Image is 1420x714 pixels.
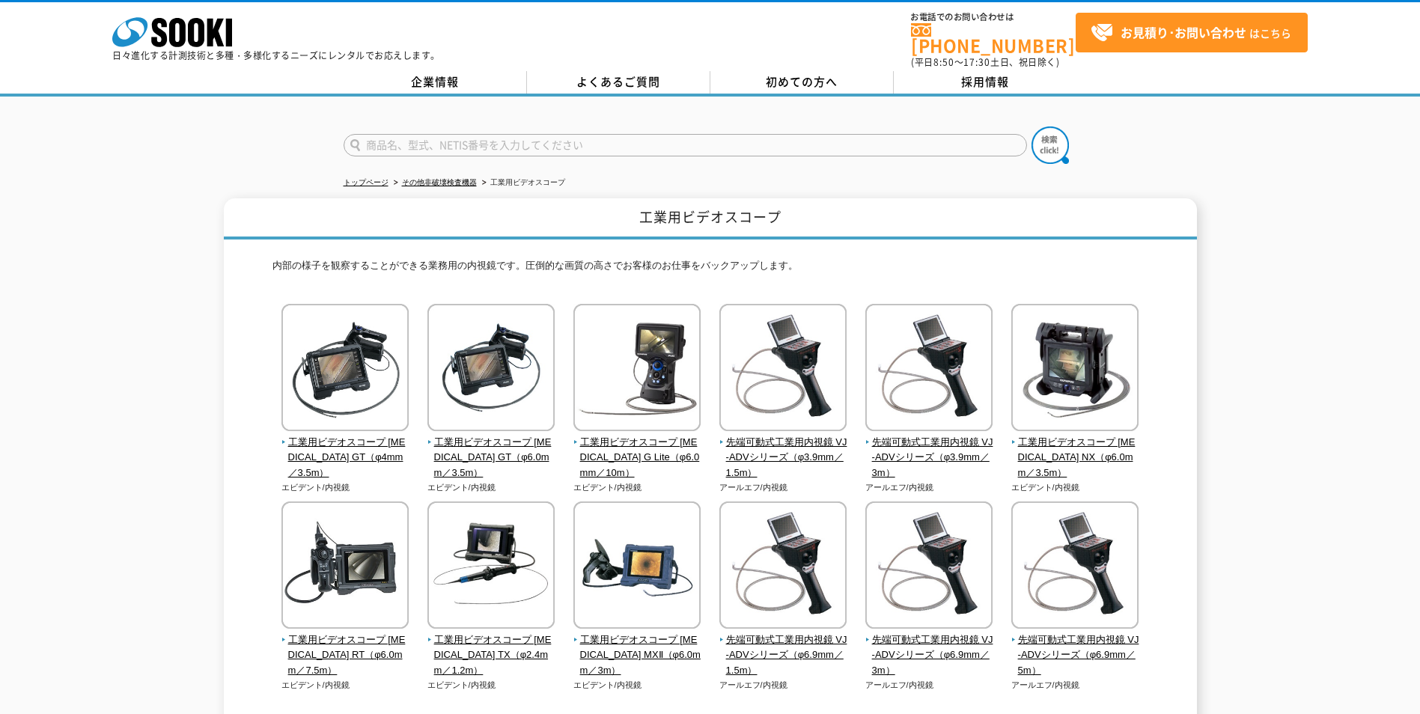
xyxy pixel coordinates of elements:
[573,501,701,632] img: 工業用ビデオスコープ IPLEX MXⅡ（φ6.0mm／3m）
[427,618,555,679] a: 工業用ビデオスコープ [MEDICAL_DATA] TX（φ2.4mm／1.2m）
[427,501,555,632] img: 工業用ビデオスコープ IPLEX TX（φ2.4mm／1.2m）
[865,501,993,632] img: 先端可動式工業用内視鏡 VJ-ADVシリーズ（φ6.9mm／3m）
[1011,679,1139,692] p: アールエフ/内視鏡
[573,632,701,679] span: 工業用ビデオスコープ [MEDICAL_DATA] MXⅡ（φ6.0mm／3m）
[573,304,701,435] img: 工業用ビデオスコープ IPLEX G Lite（φ6.0mm／10m）
[344,178,388,186] a: トップページ
[865,304,993,435] img: 先端可動式工業用内視鏡 VJ-ADVシリーズ（φ3.9mm／3m）
[865,679,993,692] p: アールエフ/内視鏡
[427,632,555,679] span: 工業用ビデオスコープ [MEDICAL_DATA] TX（φ2.4mm／1.2m）
[427,679,555,692] p: エビデント/内視鏡
[1076,13,1308,52] a: お見積り･お問い合わせはこちら
[1011,618,1139,679] a: 先端可動式工業用内視鏡 VJ-ADVシリーズ（φ6.9mm／5m）
[281,421,409,481] a: 工業用ビデオスコープ [MEDICAL_DATA] GT（φ4mm／3.5m）
[865,435,993,481] span: 先端可動式工業用内視鏡 VJ-ADVシリーズ（φ3.9mm／3m）
[719,679,847,692] p: アールエフ/内視鏡
[894,71,1077,94] a: 採用情報
[427,435,555,481] span: 工業用ビデオスコープ [MEDICAL_DATA] GT（φ6.0mm／3.5m）
[112,51,440,60] p: 日々進化する計測技術と多種・多様化するニーズにレンタルでお応えします。
[527,71,710,94] a: よくあるご質問
[1121,23,1246,41] strong: お見積り･お問い合わせ
[479,175,565,191] li: 工業用ビデオスコープ
[573,421,701,481] a: 工業用ビデオスコープ [MEDICAL_DATA] G Lite（φ6.0mm／10m）
[281,481,409,494] p: エビデント/内視鏡
[719,421,847,481] a: 先端可動式工業用内視鏡 VJ-ADVシリーズ（φ3.9mm／1.5m）
[719,618,847,679] a: 先端可動式工業用内視鏡 VJ-ADVシリーズ（φ6.9mm／1.5m）
[865,618,993,679] a: 先端可動式工業用内視鏡 VJ-ADVシリーズ（φ6.9mm／3m）
[766,73,838,90] span: 初めての方へ
[865,421,993,481] a: 先端可動式工業用内視鏡 VJ-ADVシリーズ（φ3.9mm／3m）
[573,618,701,679] a: 工業用ビデオスコープ [MEDICAL_DATA] MXⅡ（φ6.0mm／3m）
[1091,22,1291,44] span: はこちら
[281,304,409,435] img: 工業用ビデオスコープ IPLEX GT（φ4mm／3.5m）
[427,304,555,435] img: 工業用ビデオスコープ IPLEX GT（φ6.0mm／3.5m）
[1011,501,1139,632] img: 先端可動式工業用内視鏡 VJ-ADVシリーズ（φ6.9mm／5m）
[1032,126,1069,164] img: btn_search.png
[427,481,555,494] p: エビデント/内視鏡
[911,13,1076,22] span: お電話でのお問い合わせは
[272,258,1148,281] p: 内部の様子を観察することができる業務用の内視鏡です。圧倒的な画質の高さでお客様のお仕事をバックアップします。
[1011,632,1139,679] span: 先端可動式工業用内視鏡 VJ-ADVシリーズ（φ6.9mm／5m）
[719,501,847,632] img: 先端可動式工業用内視鏡 VJ-ADVシリーズ（φ6.9mm／1.5m）
[427,421,555,481] a: 工業用ビデオスコープ [MEDICAL_DATA] GT（φ6.0mm／3.5m）
[1011,421,1139,481] a: 工業用ビデオスコープ [MEDICAL_DATA] NX（φ6.0mm／3.5m）
[719,481,847,494] p: アールエフ/内視鏡
[344,71,527,94] a: 企業情報
[911,23,1076,54] a: [PHONE_NUMBER]
[710,71,894,94] a: 初めての方へ
[281,618,409,679] a: 工業用ビデオスコープ [MEDICAL_DATA] RT（φ6.0mm／7.5m）
[281,435,409,481] span: 工業用ビデオスコープ [MEDICAL_DATA] GT（φ4mm／3.5m）
[281,632,409,679] span: 工業用ビデオスコープ [MEDICAL_DATA] RT（φ6.0mm／7.5m）
[963,55,990,69] span: 17:30
[1011,481,1139,494] p: エビデント/内視鏡
[573,679,701,692] p: エビデント/内視鏡
[1011,304,1139,435] img: 工業用ビデオスコープ IPLEX NX（φ6.0mm／3.5m）
[719,632,847,679] span: 先端可動式工業用内視鏡 VJ-ADVシリーズ（φ6.9mm／1.5m）
[281,679,409,692] p: エビデント/内視鏡
[573,481,701,494] p: エビデント/内視鏡
[1011,435,1139,481] span: 工業用ビデオスコープ [MEDICAL_DATA] NX（φ6.0mm／3.5m）
[719,435,847,481] span: 先端可動式工業用内視鏡 VJ-ADVシリーズ（φ3.9mm／1.5m）
[933,55,954,69] span: 8:50
[573,435,701,481] span: 工業用ビデオスコープ [MEDICAL_DATA] G Lite（φ6.0mm／10m）
[281,501,409,632] img: 工業用ビデオスコープ IPLEX RT（φ6.0mm／7.5m）
[402,178,477,186] a: その他非破壊検査機器
[344,134,1027,156] input: 商品名、型式、NETIS番号を入力してください
[865,632,993,679] span: 先端可動式工業用内視鏡 VJ-ADVシリーズ（φ6.9mm／3m）
[865,481,993,494] p: アールエフ/内視鏡
[911,55,1059,69] span: (平日 ～ 土日、祝日除く)
[719,304,847,435] img: 先端可動式工業用内視鏡 VJ-ADVシリーズ（φ3.9mm／1.5m）
[224,198,1197,239] h1: 工業用ビデオスコープ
